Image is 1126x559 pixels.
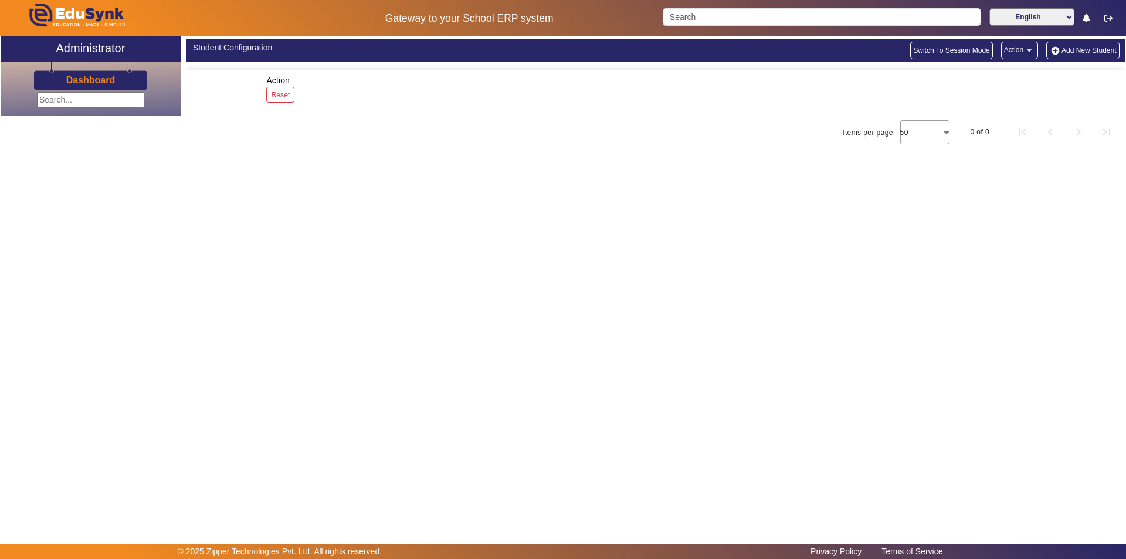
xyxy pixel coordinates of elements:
input: Search... [37,92,144,108]
p: © 2025 Zipper Technologies Pvt. Ltd. All rights reserved. [178,546,382,558]
button: Last page [1093,118,1121,146]
a: Terms of Service [876,544,948,559]
button: Add New Student [1046,42,1119,59]
a: Dashboard [66,74,116,86]
button: First page [1008,118,1036,146]
div: Items per page: [843,127,895,138]
mat-icon: arrow_drop_down [1023,45,1035,56]
button: Switch To Session Mode [910,42,993,59]
a: Privacy Policy [805,544,867,559]
div: 0 of 0 [971,126,989,138]
button: Next page [1064,118,1093,146]
h2: Administrator [56,41,126,55]
button: Previous page [1036,118,1064,146]
img: add-new-student.png [1049,46,1061,56]
button: Action [1001,42,1038,59]
a: Administrator [1,36,181,62]
h3: Dashboard [66,74,116,86]
input: Search [663,8,981,26]
div: Action [262,70,299,107]
div: Student Configuration [193,42,650,54]
h5: Gateway to your School ERP system [288,12,650,25]
button: Reset [266,87,294,103]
